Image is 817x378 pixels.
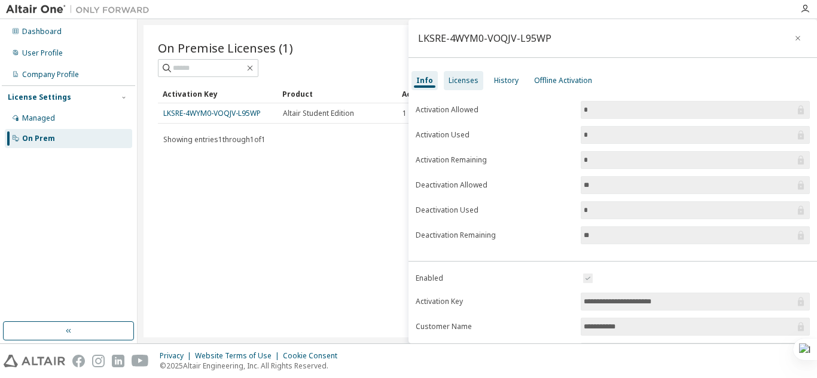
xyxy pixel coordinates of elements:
[6,4,156,16] img: Altair One
[163,84,273,103] div: Activation Key
[132,355,149,367] img: youtube.svg
[416,297,574,306] label: Activation Key
[494,76,519,85] div: History
[160,351,195,361] div: Privacy
[22,134,55,143] div: On Prem
[403,109,407,118] span: 1
[22,113,55,123] div: Managed
[283,351,345,361] div: Cookie Consent
[163,108,261,118] a: LKSRE-4WYM0-VOQJV-L95WP
[449,76,478,85] div: Licenses
[160,361,345,371] p: © 2025 Altair Engineering, Inc. All Rights Reserved.
[4,355,65,367] img: altair_logo.svg
[416,180,574,190] label: Deactivation Allowed
[92,355,105,367] img: instagram.svg
[416,205,574,215] label: Deactivation Used
[416,231,574,240] label: Deactivation Remaining
[534,76,592,85] div: Offline Activation
[416,105,574,115] label: Activation Allowed
[22,70,79,79] div: Company Profile
[72,355,85,367] img: facebook.svg
[282,84,392,103] div: Product
[416,130,574,140] label: Activation Used
[195,351,283,361] div: Website Terms of Use
[418,33,551,43] div: LKSRE-4WYM0-VOQJV-L95WP
[416,273,574,283] label: Enabled
[8,93,71,102] div: License Settings
[416,76,433,85] div: Info
[283,109,354,118] span: Altair Student Edition
[158,39,293,56] span: On Premise Licenses (1)
[22,48,63,58] div: User Profile
[402,84,512,103] div: Activation Allowed
[22,27,62,36] div: Dashboard
[416,322,574,331] label: Customer Name
[112,355,124,367] img: linkedin.svg
[163,134,266,145] span: Showing entries 1 through 1 of 1
[416,155,574,165] label: Activation Remaining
